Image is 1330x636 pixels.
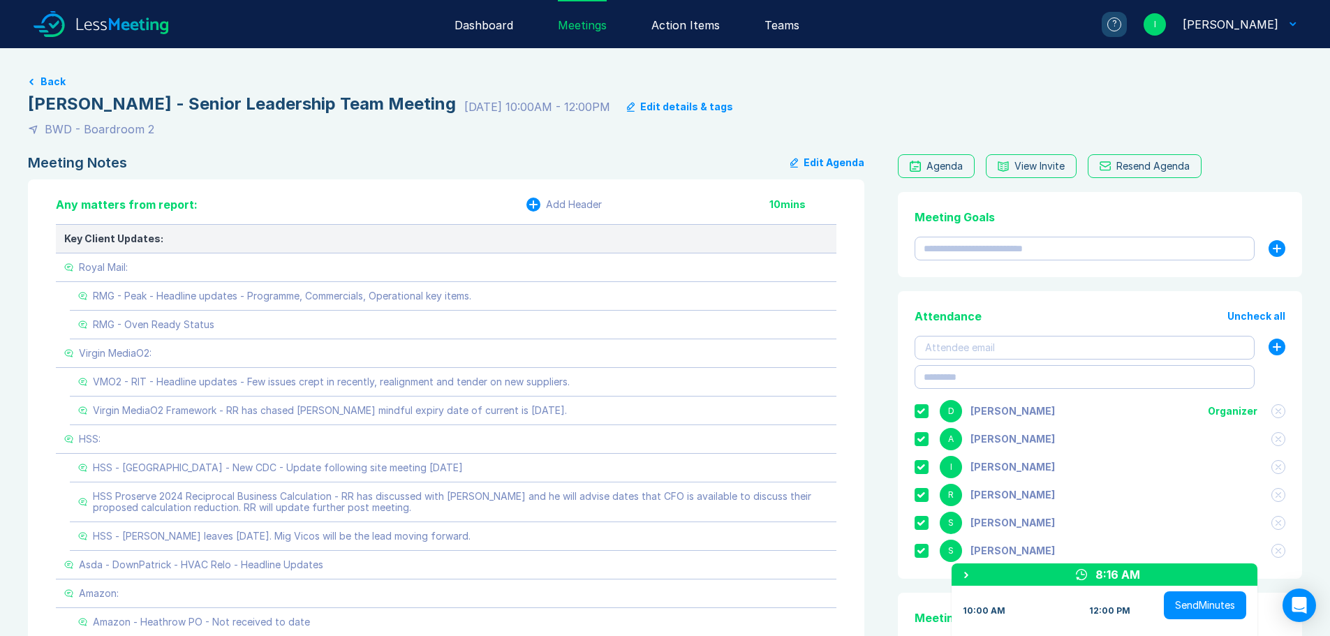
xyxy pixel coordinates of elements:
[1089,605,1130,616] div: 12:00 PM
[898,154,975,178] a: Agenda
[1183,16,1278,33] div: Iain Parnell
[926,161,963,172] div: Agenda
[940,512,962,534] div: S
[940,540,962,562] div: S
[986,154,1077,178] button: View Invite
[915,308,982,325] div: Attendance
[940,456,962,478] div: I
[464,98,610,115] div: [DATE] 10:00AM - 12:00PM
[93,290,471,302] div: RMG - Peak - Headline updates - Programme, Commercials, Operational key items.
[28,76,1302,87] a: Back
[45,121,154,138] div: BWD - Boardroom 2
[1283,589,1316,622] div: Open Intercom Messenger
[28,154,127,171] div: Meeting Notes
[1014,161,1065,172] div: View Invite
[79,262,128,273] div: Royal Mail:
[526,198,602,212] button: Add Header
[1208,406,1257,417] div: Organizer
[940,400,962,422] div: D
[28,93,456,115] div: [PERSON_NAME] - Senior Leadership Team Meeting
[93,531,471,542] div: HSS - [PERSON_NAME] leaves [DATE]. Mig Vicos will be the lead moving forward.
[546,199,602,210] div: Add Header
[93,376,570,387] div: VMO2 - RIT - Headline updates - Few issues crept in recently, realignment and tender on new suppl...
[915,609,1285,626] div: Meeting History
[970,545,1055,556] div: Steve Casey
[940,484,962,506] div: R
[56,196,198,213] div: Any matters from report:
[1116,161,1190,172] div: Resend Agenda
[970,489,1055,501] div: Richard Rust
[970,406,1055,417] div: Danny Sisson
[1227,311,1285,322] button: Uncheck all
[93,405,567,416] div: Virgin MediaO2 Framework - RR has chased [PERSON_NAME] mindful expiry date of current is [DATE].
[1107,17,1121,31] div: ?
[963,605,1005,616] div: 10:00 AM
[970,434,1055,445] div: Ashley Walters
[1088,154,1202,178] button: Resend Agenda
[40,76,66,87] button: Back
[79,434,101,445] div: HSS:
[640,101,733,112] div: Edit details & tags
[1085,12,1127,37] a: ?
[93,319,214,330] div: RMG - Oven Ready Status
[1095,566,1140,583] div: 8:16 AM
[93,491,828,513] div: HSS Proserve 2024 Reciprocal Business Calculation - RR has discussed with [PERSON_NAME] and he wi...
[915,209,1285,225] div: Meeting Goals
[790,154,864,171] button: Edit Agenda
[79,588,119,599] div: Amazon:
[64,233,828,244] div: Key Client Updates:
[93,616,310,628] div: Amazon - Heathrow PO - Not received to date
[970,461,1055,473] div: Iain Parnell
[940,428,962,450] div: A
[1164,591,1246,619] button: SendMinutes
[769,199,836,210] div: 10 mins
[1144,13,1166,36] div: I
[79,348,152,359] div: Virgin MediaO2:
[627,101,733,112] button: Edit details & tags
[93,462,463,473] div: HSS - [GEOGRAPHIC_DATA] - New CDC - Update following site meeting [DATE]
[79,559,323,570] div: Asda - DownPatrick - HVAC Relo - Headline Updates
[970,517,1055,528] div: Scott Drewery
